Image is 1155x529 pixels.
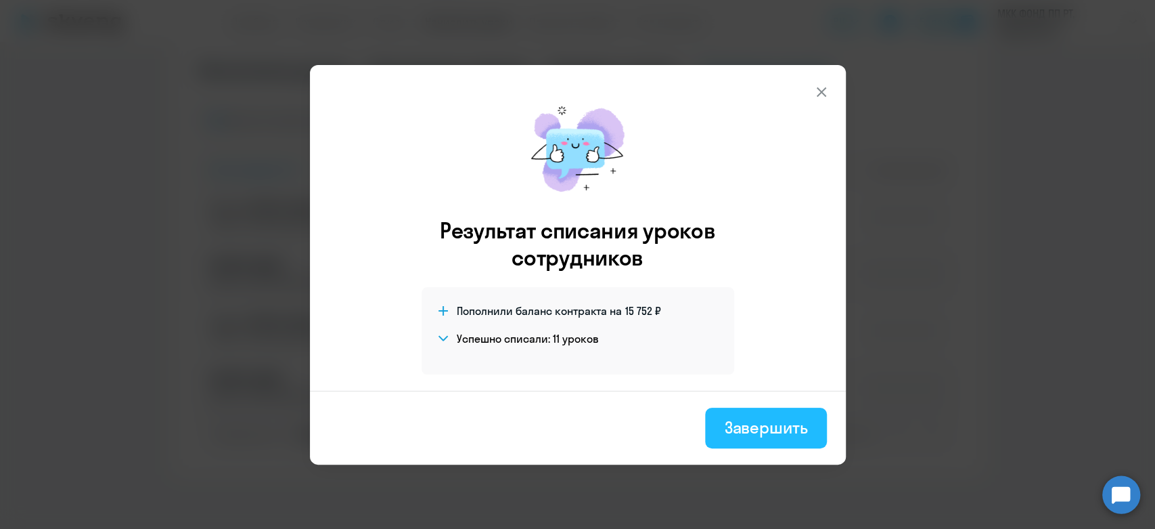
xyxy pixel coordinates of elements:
[724,417,807,438] div: Завершить
[705,408,826,448] button: Завершить
[422,217,734,271] h3: Результат списания уроков сотрудников
[625,303,661,318] span: 15 752 ₽
[457,303,622,318] span: Пополнили баланс контракта на
[457,331,599,346] h4: Успешно списали: 11 уроков
[517,92,639,206] img: mirage-message.png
